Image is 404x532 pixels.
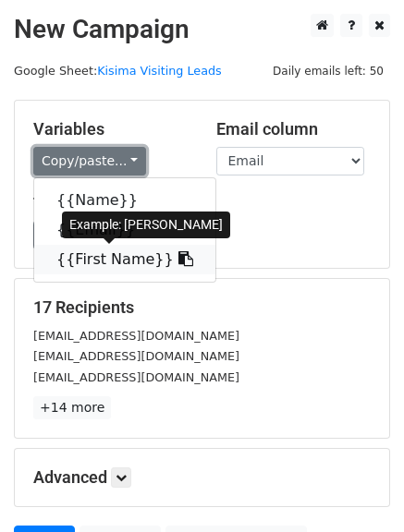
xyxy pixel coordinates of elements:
[33,297,371,318] h5: 17 Recipients
[33,467,371,488] h5: Advanced
[33,370,239,384] small: [EMAIL_ADDRESS][DOMAIN_NAME]
[216,119,372,139] h5: Email column
[14,64,222,78] small: Google Sheet:
[14,14,390,45] h2: New Campaign
[62,212,230,238] div: Example: [PERSON_NAME]
[266,61,390,81] span: Daily emails left: 50
[33,147,146,175] a: Copy/paste...
[33,396,111,419] a: +14 more
[266,64,390,78] a: Daily emails left: 50
[34,215,215,245] a: {{Email}}
[33,349,239,363] small: [EMAIL_ADDRESS][DOMAIN_NAME]
[34,186,215,215] a: {{Name}}
[312,443,404,532] iframe: Chat Widget
[33,329,239,343] small: [EMAIL_ADDRESS][DOMAIN_NAME]
[33,119,189,139] h5: Variables
[97,64,222,78] a: Kisima Visiting Leads
[34,245,215,274] a: {{First Name}}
